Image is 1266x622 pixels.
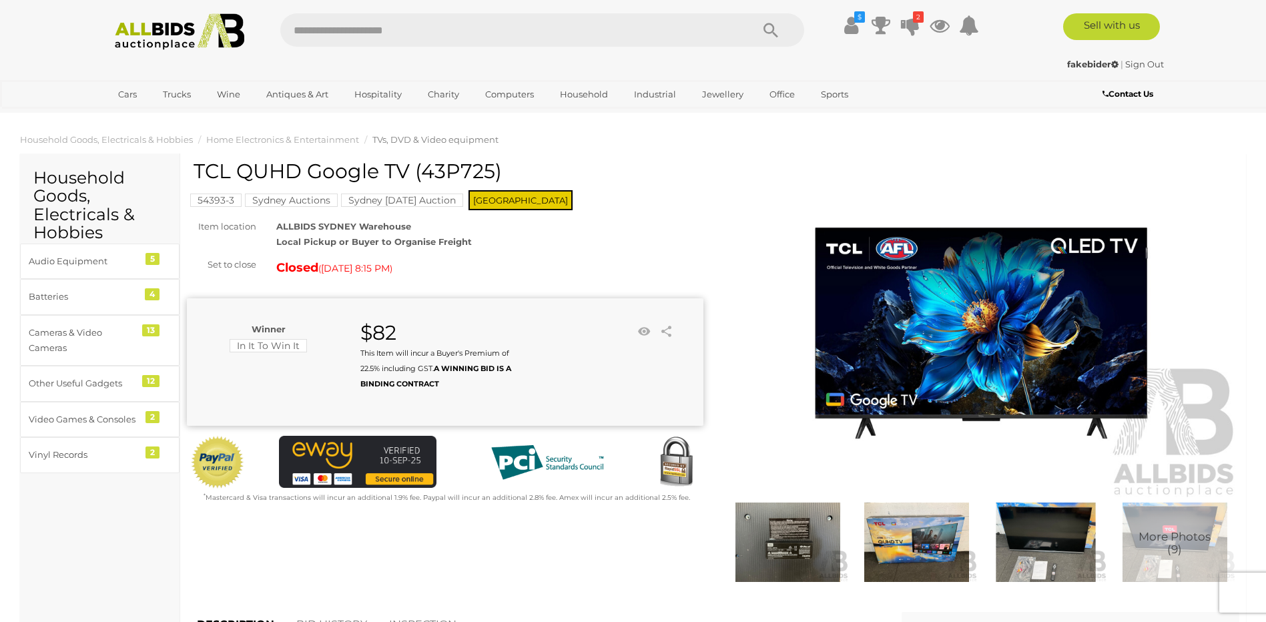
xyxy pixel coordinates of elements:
[372,134,499,145] a: TVs, DVD & Video equipment
[321,262,390,274] span: [DATE] 8:15 PM
[635,322,655,342] li: Watch this item
[29,325,139,356] div: Cameras & Video Cameras
[29,447,139,462] div: Vinyl Records
[20,279,180,314] a: Batteries 4
[245,194,338,207] mark: Sydney Auctions
[737,13,804,47] button: Search
[625,83,685,105] a: Industrial
[419,83,468,105] a: Charity
[1102,89,1153,99] b: Contact Us
[208,83,249,105] a: Wine
[206,134,359,145] a: Home Electronics & Entertainment
[341,194,463,207] mark: Sydney [DATE] Auction
[276,260,318,275] strong: Closed
[276,221,411,232] strong: ALLBIDS SYDNEY Warehouse
[1121,59,1123,69] span: |
[727,503,849,581] img: TCL QUHD Google TV (43P725)
[29,412,139,427] div: Video Games & Consoles
[1125,59,1164,69] a: Sign Out
[360,348,511,389] small: This Item will incur a Buyer's Premium of 22.5% including GST.
[477,83,543,105] a: Computers
[812,83,857,105] a: Sports
[20,402,180,437] a: Video Games & Consoles 2
[1114,503,1236,581] img: TCL QUHD Google TV (43P725)
[230,339,307,352] mark: In It To Win It
[1067,59,1121,69] a: fakebider
[20,315,180,366] a: Cameras & Video Cameras 13
[145,253,160,265] div: 5
[190,195,242,206] a: 54393-3
[481,436,614,489] img: PCI DSS compliant
[984,503,1106,581] img: TCL QUHD Google TV (43P725)
[341,195,463,206] a: Sydney [DATE] Auction
[346,83,410,105] a: Hospitality
[177,257,266,272] div: Set to close
[107,13,252,50] img: Allbids.com.au
[177,219,266,234] div: Item location
[145,446,160,458] div: 2
[900,13,920,37] a: 2
[1114,503,1236,581] a: More Photos(9)
[468,190,573,210] span: [GEOGRAPHIC_DATA]
[360,364,511,388] b: A WINNING BID IS A BINDING CONTRACT
[29,289,139,304] div: Batteries
[29,254,139,269] div: Audio Equipment
[190,436,245,489] img: Official PayPal Seal
[279,436,436,489] img: eWAY Payment Gateway
[142,324,160,336] div: 13
[109,105,222,127] a: [GEOGRAPHIC_DATA]
[1102,87,1157,101] a: Contact Us
[33,169,166,242] h2: Household Goods, Electricals & Hobbies
[276,236,472,247] strong: Local Pickup or Buyer to Organise Freight
[194,160,700,182] h1: TCL QUHD Google TV (43P725)
[145,411,160,423] div: 2
[360,320,396,345] strong: $82
[145,288,160,300] div: 4
[649,436,703,489] img: Secured by Rapid SSL
[190,194,242,207] mark: 54393-3
[204,493,690,502] small: Mastercard & Visa transactions will incur an additional 1.9% fee. Paypal will incur an additional...
[20,437,180,473] a: Vinyl Records 2
[252,324,286,334] b: Winner
[20,244,180,279] a: Audio Equipment 5
[693,83,752,105] a: Jewellery
[856,503,978,581] img: TCL QUHD Google TV (43P725)
[913,11,924,23] i: 2
[551,83,617,105] a: Household
[1139,531,1211,556] span: More Photos (9)
[842,13,862,37] a: $
[29,376,139,391] div: Other Useful Gadgets
[1063,13,1160,40] a: Sell with us
[258,83,337,105] a: Antiques & Art
[154,83,200,105] a: Trucks
[109,83,145,105] a: Cars
[854,11,865,23] i: $
[761,83,804,105] a: Office
[245,195,338,206] a: Sydney Auctions
[142,375,160,387] div: 12
[20,366,180,401] a: Other Useful Gadgets 12
[318,263,392,274] span: ( )
[723,167,1240,500] img: TCL QUHD Google TV (43P725)
[20,134,193,145] a: Household Goods, Electricals & Hobbies
[1067,59,1119,69] strong: fakebider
